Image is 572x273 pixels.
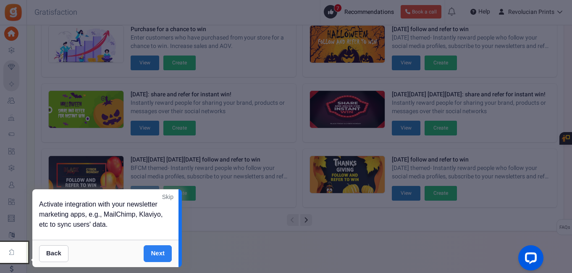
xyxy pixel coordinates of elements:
[32,189,178,240] div: Activate integration with your newsletter marketing apps, e.g., MailChimp, Klaviyo, etc to sync u...
[144,245,172,262] a: Next
[39,245,68,262] a: Back
[162,193,173,201] a: Skip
